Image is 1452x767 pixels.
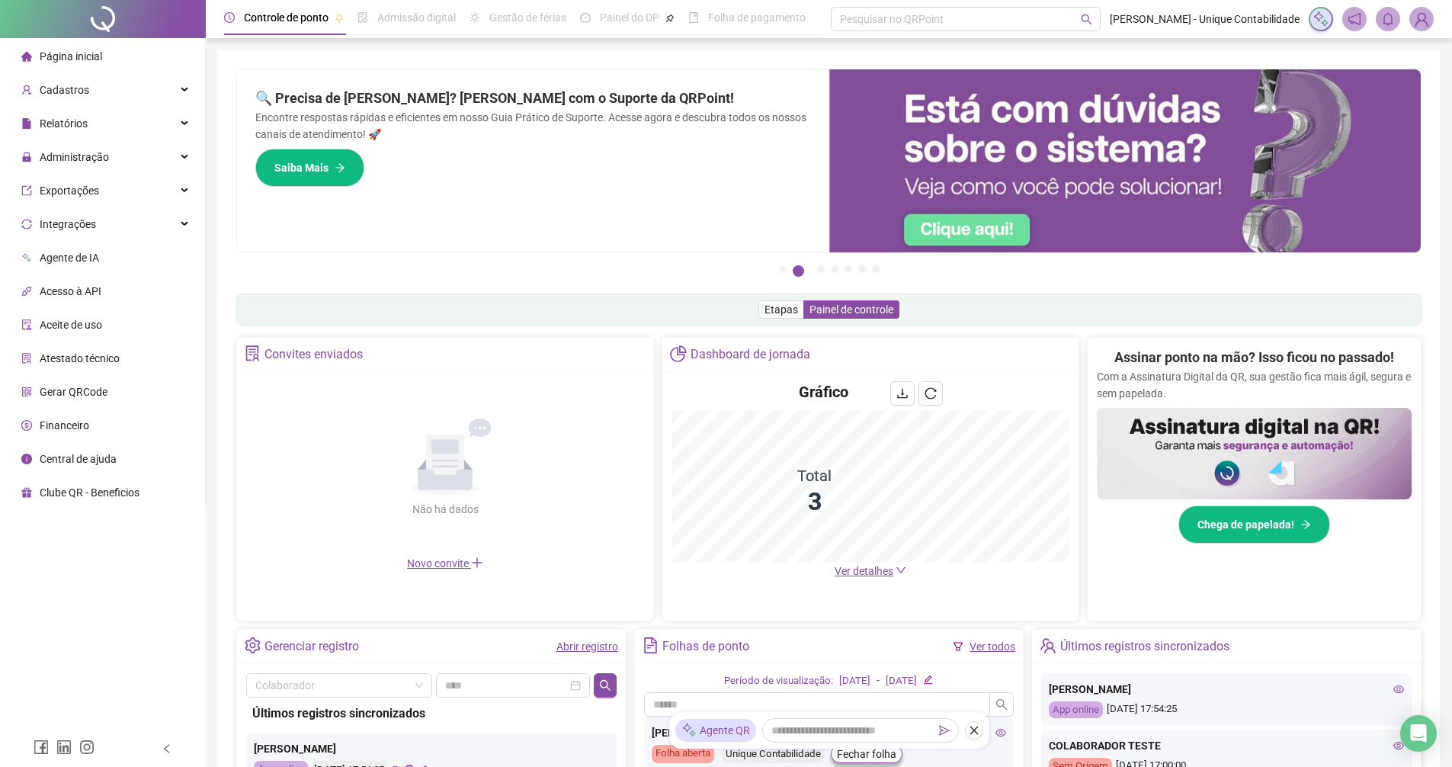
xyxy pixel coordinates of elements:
[40,252,99,264] span: Agente de IA
[40,84,89,96] span: Cadastros
[970,640,1015,653] a: Ver todos
[896,565,906,576] span: down
[40,117,88,130] span: Relatórios
[835,565,906,577] a: Ver detalhes down
[1393,684,1404,695] span: eye
[691,342,810,367] div: Dashboard de jornada
[652,724,1007,741] div: [PERSON_NAME]
[1060,634,1229,659] div: Últimos registros sincronizados
[995,698,1008,711] span: search
[1049,701,1404,719] div: [DATE] 17:54:25
[1097,368,1412,402] p: Com a Assinatura Digital da QR, sua gestão fica mais ágil, segura e sem papelada.
[245,345,261,361] span: solution
[1313,11,1329,27] img: sparkle-icon.fc2bf0ac1784a2077858766a79e2daf3.svg
[40,453,117,465] span: Central de ajuda
[34,740,49,755] span: facebook
[244,11,329,24] span: Controle de ponto
[793,265,804,277] button: 2
[665,14,675,23] span: pushpin
[21,454,32,464] span: info-circle
[722,746,825,763] div: Unique Contabilidade
[40,319,102,331] span: Aceite de uso
[652,745,714,763] div: Folha aberta
[831,745,902,763] button: Fechar folha
[809,303,893,316] span: Painel de controle
[995,727,1006,738] span: eye
[21,420,32,431] span: dollar
[1049,701,1103,719] div: App online
[779,265,787,273] button: 1
[1197,516,1294,533] span: Chega de papelada!
[886,673,917,689] div: [DATE]
[21,286,32,297] span: api
[872,265,880,273] button: 7
[858,265,866,273] button: 6
[764,303,798,316] span: Etapas
[252,704,611,723] div: Últimos registros sincronizados
[662,634,749,659] div: Folhas de ponto
[837,746,896,762] span: Fechar folha
[1049,737,1404,754] div: COLABORADOR TESTE
[817,265,825,273] button: 3
[1081,14,1092,25] span: search
[40,352,120,364] span: Atestado técnico
[162,743,172,754] span: left
[335,162,345,173] span: arrow-right
[40,386,107,398] span: Gerar QRCode
[21,353,32,364] span: solution
[1381,12,1395,26] span: bell
[40,218,96,230] span: Integrações
[264,634,359,659] div: Gerenciar registro
[688,12,699,23] span: book
[580,12,591,23] span: dashboard
[21,51,32,62] span: home
[1178,505,1330,544] button: Chega de papelada!
[835,565,893,577] span: Ver detalhes
[600,11,659,24] span: Painel do DP
[471,557,483,569] span: plus
[21,319,32,330] span: audit
[375,501,515,518] div: Não há dados
[643,637,659,653] span: file-text
[675,719,756,742] div: Agente QR
[377,11,456,24] span: Admissão digital
[264,342,363,367] div: Convites enviados
[40,419,89,432] span: Financeiro
[357,12,368,23] span: file-done
[335,14,344,23] span: pushpin
[845,265,852,273] button: 5
[274,159,329,176] span: Saiba Mais
[40,486,139,499] span: Clube QR - Beneficios
[40,50,102,63] span: Página inicial
[681,723,697,739] img: sparkle-icon.fc2bf0ac1784a2077858766a79e2daf3.svg
[21,118,32,129] span: file
[21,85,32,95] span: user-add
[407,557,483,570] span: Novo convite
[953,641,963,652] span: filter
[969,725,979,736] span: close
[556,640,618,653] a: Abrir registro
[799,381,848,403] h4: Gráfico
[255,149,364,187] button: Saiba Mais
[489,11,566,24] span: Gestão de férias
[839,673,870,689] div: [DATE]
[40,151,109,163] span: Administração
[1410,8,1433,30] img: 95136
[708,11,806,24] span: Folha de pagamento
[896,387,909,400] span: download
[470,12,480,23] span: sun
[21,152,32,162] span: lock
[21,487,32,498] span: gift
[245,637,261,653] span: setting
[670,345,686,361] span: pie-chart
[224,12,235,23] span: clock-circle
[21,185,32,196] span: export
[1110,11,1300,27] span: [PERSON_NAME] - Unique Contabilidade
[79,740,95,755] span: instagram
[1400,715,1437,752] div: Open Intercom Messenger
[724,673,833,689] div: Período de visualização:
[1097,408,1412,499] img: banner%2F02c71560-61a6-44d4-94b9-c8ab97240462.png
[40,285,101,297] span: Acesso à API
[255,109,811,143] p: Encontre respostas rápidas e eficientes em nosso Guia Prático de Suporte. Acesse agora e descubra...
[925,387,937,400] span: reload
